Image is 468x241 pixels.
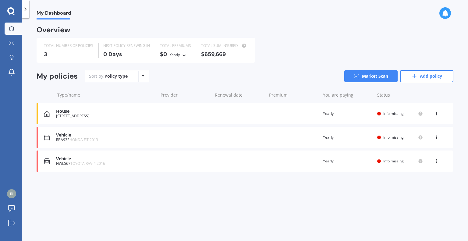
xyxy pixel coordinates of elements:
[56,138,155,142] div: RBA932
[37,27,70,33] div: Overview
[344,70,398,82] a: Market Scan
[37,72,78,81] div: My policies
[215,92,264,98] div: Renewal date
[269,92,318,98] div: Premium
[323,92,372,98] div: You are paying
[160,51,191,58] div: $0
[70,161,105,166] span: TOYOTA RAV-4 2016
[383,111,404,116] span: Info missing
[56,133,155,138] div: Vehicle
[44,134,50,140] img: Vehicle
[377,92,423,98] div: Status
[383,135,404,140] span: Info missing
[56,114,155,118] div: [STREET_ADDRESS]
[383,158,404,164] span: Info missing
[37,10,71,18] span: My Dashboard
[323,158,372,164] div: Yearly
[7,189,16,198] img: 9c090733bb3ee2e1becdfefbce6b5287
[323,134,372,140] div: Yearly
[44,158,50,164] img: Vehicle
[170,52,180,58] div: Yearly
[323,111,372,117] div: Yearly
[103,51,150,57] div: 0 Days
[69,137,98,142] span: HONDA FIT 2013
[160,43,191,49] div: TOTAL PREMIUMS
[201,51,248,57] div: $659,669
[56,109,155,114] div: House
[44,43,93,49] div: TOTAL NUMBER OF POLICIES
[56,156,155,161] div: Vehicle
[105,73,128,79] div: Policy type
[44,111,50,117] img: House
[103,43,150,49] div: NEXT POLICY RENEWING IN
[56,161,155,166] div: NWL567
[89,73,128,79] div: Sort by:
[161,92,210,98] div: Provider
[57,92,156,98] div: Type/name
[400,70,453,82] a: Add policy
[44,51,93,57] div: 3
[201,43,248,49] div: TOTAL SUM INSURED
